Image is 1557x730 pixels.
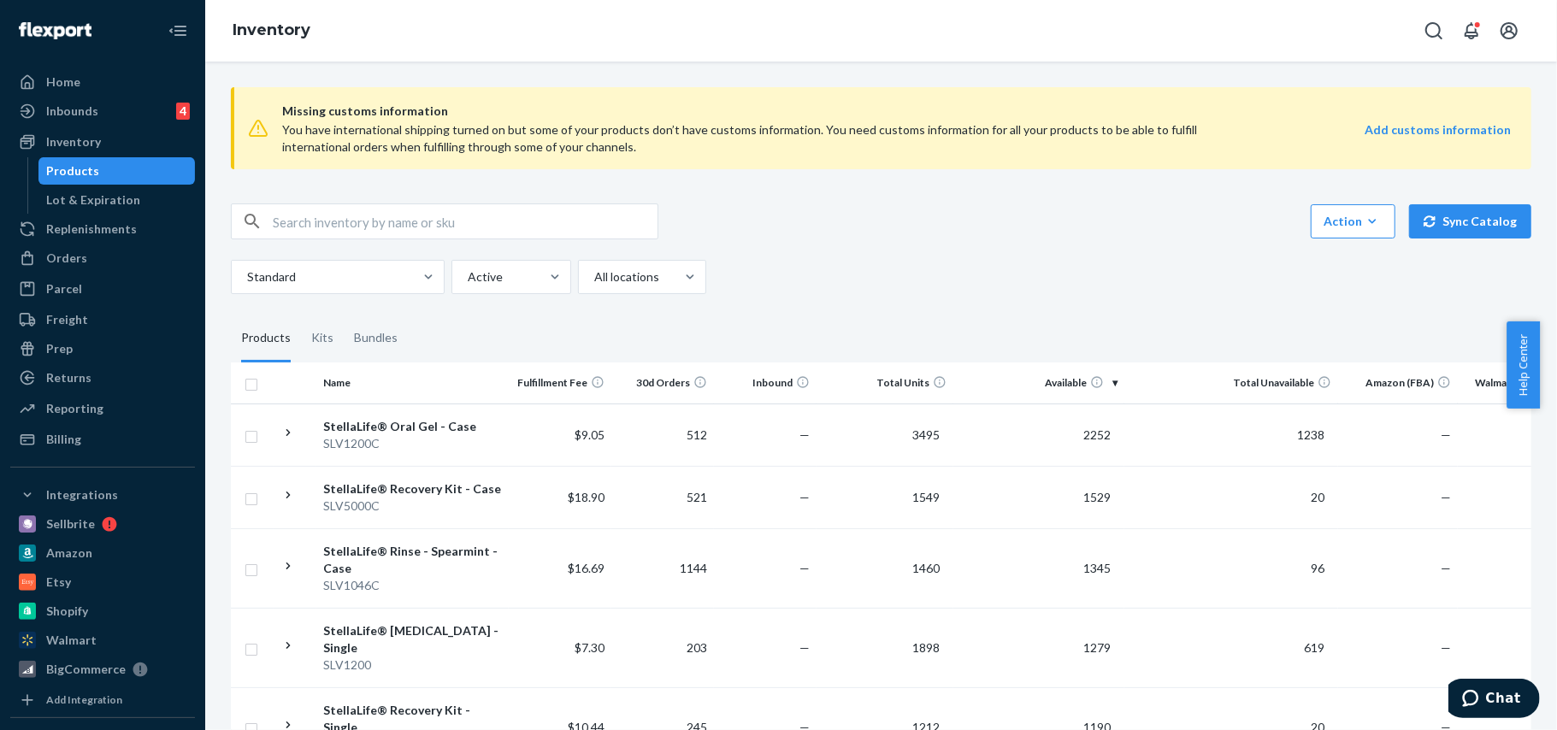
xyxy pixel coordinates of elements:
td: 1144 [611,528,714,608]
span: — [1441,640,1451,655]
div: StellaLife® Oral Gel - Case [323,418,502,435]
div: Shopify [46,603,88,620]
span: 1529 [1076,490,1118,504]
span: $7.30 [575,640,605,655]
div: SLV1200 [323,656,502,674]
span: 1345 [1076,561,1118,575]
th: Total Unavailable [1124,362,1338,403]
span: — [799,427,810,442]
a: Freight [10,306,195,333]
button: Open account menu [1492,14,1526,48]
ol: breadcrumbs [219,6,324,56]
td: 512 [611,403,714,466]
span: — [799,640,810,655]
div: Inventory [46,133,101,150]
div: Parcel [46,280,82,297]
span: — [799,490,810,504]
button: Help Center [1507,321,1540,409]
div: Orders [46,250,87,267]
a: Add Integration [10,690,195,710]
img: Flexport logo [19,22,91,39]
input: Standard [245,268,247,286]
div: StellaLife® [MEDICAL_DATA] - Single [323,622,502,656]
a: Lot & Expiration [38,186,196,214]
div: Freight [46,311,88,328]
a: Etsy [10,568,195,596]
span: 2252 [1076,427,1118,442]
span: 20 [1304,490,1331,504]
span: 1238 [1290,427,1331,442]
span: $18.90 [568,490,605,504]
div: Integrations [46,486,118,503]
div: BigCommerce [46,661,126,678]
a: BigCommerce [10,656,195,683]
a: Replenishments [10,215,195,243]
th: Name [316,362,509,403]
span: 1549 [905,490,947,504]
iframe: Opens a widget where you can chat to one of our agents [1448,679,1540,721]
th: Total Units [817,362,953,403]
div: You have international shipping turned on but some of your products don’t have customs informatio... [282,121,1265,156]
a: Add customs information [1365,121,1511,156]
button: Open Search Box [1417,14,1451,48]
a: Inventory [10,128,195,156]
a: Home [10,68,195,96]
th: Amazon (FBA) [1338,362,1458,403]
a: Inventory [233,21,310,39]
div: StellaLife® Rinse - Spearmint - Case [323,543,502,577]
div: Sellbrite [46,515,95,533]
span: 619 [1297,640,1331,655]
div: Lot & Expiration [47,191,141,209]
button: Action [1311,204,1395,238]
span: — [1441,490,1451,504]
div: Kits [311,315,333,362]
div: Prep [46,340,73,357]
div: Reporting [46,400,103,417]
div: SLV5000C [323,497,502,515]
input: Search inventory by name or sku [273,204,658,238]
span: — [1441,427,1451,442]
div: Amazon [46,545,92,562]
a: Amazon [10,539,195,567]
span: 1460 [905,561,947,575]
input: All locations [593,268,594,286]
span: 96 [1304,561,1331,575]
span: $9.05 [575,427,605,442]
div: Home [46,74,80,91]
span: 1898 [905,640,947,655]
a: Sellbrite [10,510,195,538]
div: Etsy [46,574,71,591]
strong: Add customs information [1365,122,1511,137]
a: Billing [10,426,195,453]
div: Returns [46,369,91,386]
span: $16.69 [568,561,605,575]
span: 3495 [905,427,947,442]
a: Walmart [10,627,195,654]
th: Fulfillment Fee [509,362,611,403]
div: Products [241,315,291,362]
div: StellaLife® Recovery Kit - Case [323,480,502,497]
span: 1279 [1076,640,1118,655]
div: Add Integration [46,692,122,707]
div: Inbounds [46,103,98,120]
button: Sync Catalog [1409,204,1531,238]
td: 203 [611,608,714,687]
a: Products [38,157,196,185]
div: 4 [176,103,190,120]
div: Products [47,162,100,180]
div: SLV1200C [323,435,502,452]
a: Orders [10,244,195,272]
span: — [799,561,810,575]
button: Close Navigation [161,14,195,48]
a: Parcel [10,275,195,303]
a: Inbounds4 [10,97,195,125]
td: 521 [611,466,714,528]
a: Reporting [10,395,195,422]
th: 30d Orders [611,362,714,403]
input: Active [466,268,468,286]
a: Prep [10,335,195,362]
div: Bundles [354,315,398,362]
span: Missing customs information [282,101,1511,121]
button: Integrations [10,481,195,509]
